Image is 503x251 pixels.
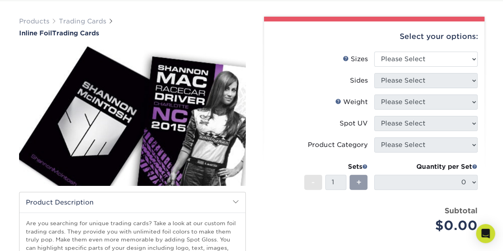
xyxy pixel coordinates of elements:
a: Products [19,17,49,25]
a: Inline FoilTrading Cards [19,29,246,37]
span: + [356,176,361,188]
a: Trading Cards [59,17,106,25]
div: Open Intercom Messenger [476,224,495,243]
div: Product Category [308,140,368,150]
span: - [311,176,315,188]
span: Inline Foil [19,29,52,37]
div: $0.00 [380,216,478,235]
strong: Subtotal [445,206,478,215]
div: Sides [350,76,368,85]
div: Quantity per Set [374,162,478,172]
h1: Trading Cards [19,29,246,37]
div: Spot UV [340,119,368,128]
div: Sizes [343,54,368,64]
div: Select your options: [270,21,478,52]
h2: Product Description [19,192,245,212]
div: Weight [335,97,368,107]
div: Sets [304,162,368,172]
img: Inline Foil 01 [19,38,246,194]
